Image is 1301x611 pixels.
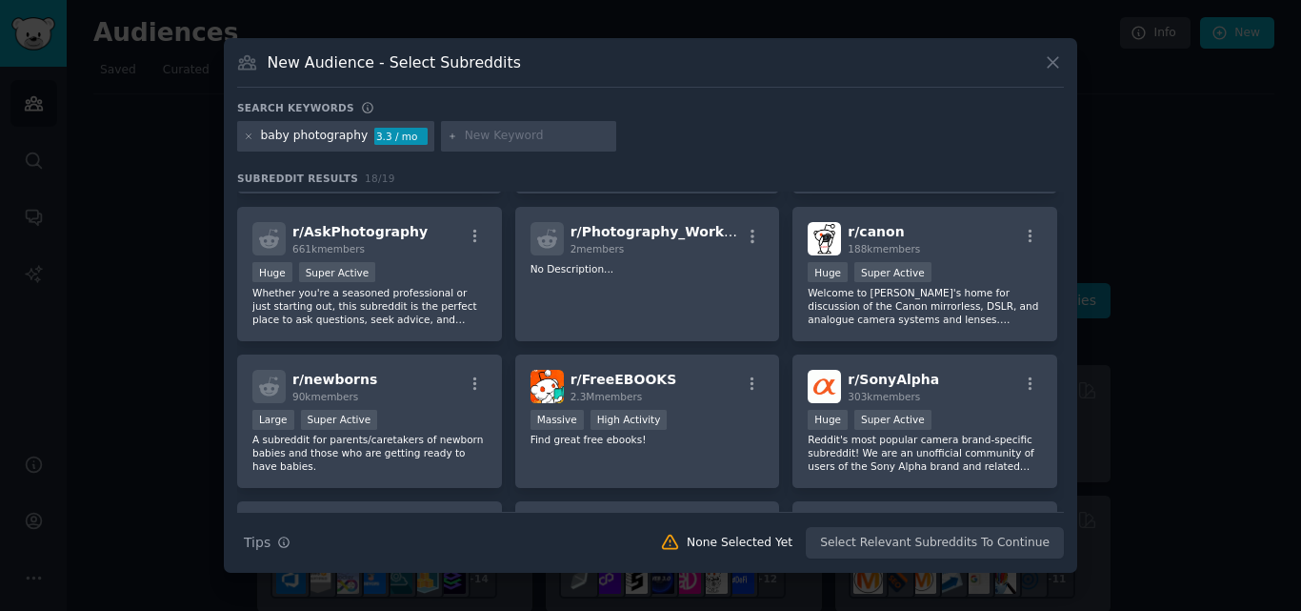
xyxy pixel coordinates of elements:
[854,262,931,282] div: Super Active
[854,410,931,430] div: Super Active
[848,243,920,255] span: 188k members
[261,128,369,145] div: baby photography
[292,224,428,239] span: r/ AskPhotography
[808,370,841,403] img: SonyAlpha
[530,433,765,446] p: Find great free ebooks!
[808,286,1042,326] p: Welcome to [PERSON_NAME]'s home for discussion of the Canon mirrorless, DSLR, and analogue camera...
[570,372,677,387] span: r/ FreeEBOOKS
[365,173,395,184] span: 18 / 19
[530,410,584,430] div: Massive
[570,391,643,402] span: 2.3M members
[292,243,365,255] span: 661k members
[808,433,1042,473] p: Reddit's most popular camera brand-specific subreddit! We are an unofficial community of users of...
[268,52,521,72] h3: New Audience - Select Subreddits
[570,224,760,239] span: r/ Photography_Workshop
[299,262,376,282] div: Super Active
[292,372,377,387] span: r/ newborns
[292,391,358,402] span: 90k members
[848,224,904,239] span: r/ canon
[237,526,297,560] button: Tips
[530,262,765,275] p: No Description...
[848,372,939,387] span: r/ SonyAlpha
[374,128,428,145] div: 3.3 / mo
[687,535,792,552] div: None Selected Yet
[244,533,270,553] span: Tips
[590,410,668,430] div: High Activity
[301,410,378,430] div: Super Active
[530,370,564,403] img: FreeEBOOKS
[808,222,841,255] img: canon
[808,410,848,430] div: Huge
[237,172,358,185] span: Subreddit Results
[237,101,354,114] h3: Search keywords
[252,262,292,282] div: Huge
[252,410,294,430] div: Large
[848,391,920,402] span: 303k members
[808,262,848,282] div: Huge
[252,433,487,473] p: A subreddit for parents/caretakers of newborn babies and those who are getting ready to have babies.
[252,286,487,326] p: Whether you're a seasoned professional or just starting out, this subreddit is the perfect place ...
[465,128,610,145] input: New Keyword
[570,243,625,255] span: 2 members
